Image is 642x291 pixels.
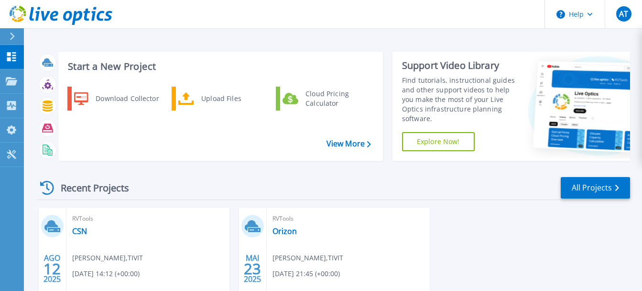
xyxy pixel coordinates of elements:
[272,226,297,236] a: Orizon
[272,213,424,224] span: RVTools
[72,213,224,224] span: RVTools
[172,87,270,111] a: Upload Files
[402,59,520,72] div: Support Video Library
[301,89,371,108] div: Cloud Pricing Calculator
[619,10,628,18] span: AT
[244,265,261,273] span: 23
[68,61,370,72] h3: Start a New Project
[44,265,61,273] span: 12
[276,87,374,111] a: Cloud Pricing Calculator
[272,253,343,263] span: [PERSON_NAME] , TIVIT
[67,87,165,111] a: Download Collector
[272,269,340,279] span: [DATE] 21:45 (+00:00)
[402,132,475,151] a: Explore Now!
[196,89,267,108] div: Upload Files
[561,177,630,199] a: All Projects
[72,226,87,236] a: CSN
[402,76,520,123] div: Find tutorials, instructional guides and other support videos to help you make the most of your L...
[243,251,261,286] div: MAI 2025
[91,89,163,108] div: Download Collector
[43,251,61,286] div: AGO 2025
[37,176,142,200] div: Recent Projects
[72,269,140,279] span: [DATE] 14:12 (+00:00)
[326,139,371,148] a: View More
[72,253,143,263] span: [PERSON_NAME] , TIVIT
